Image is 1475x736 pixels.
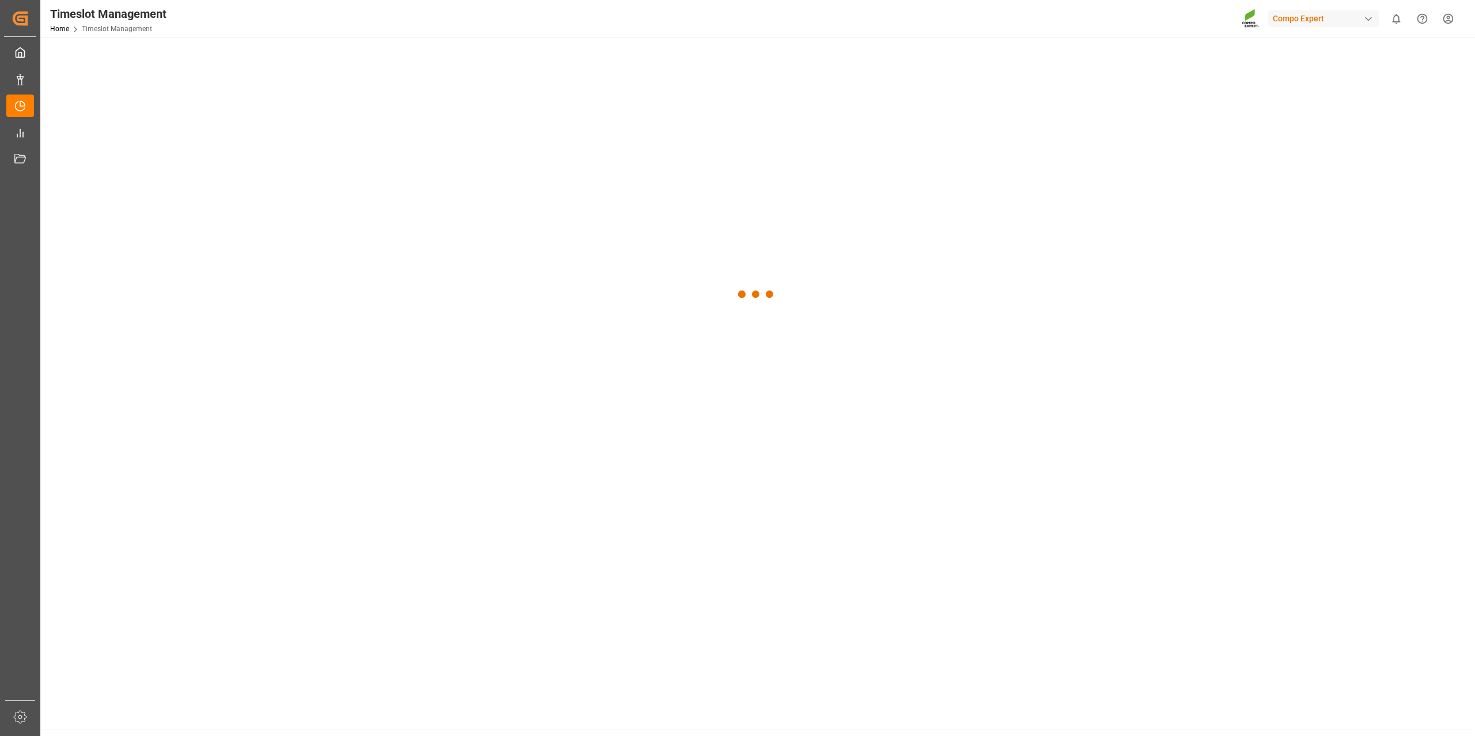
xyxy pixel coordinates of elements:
button: show 0 new notifications [1383,6,1409,32]
div: Compo Expert [1268,10,1379,27]
a: Home [50,25,69,33]
img: Screenshot%202023-09-29%20at%2010.02.21.png_1712312052.png [1242,9,1260,29]
div: Timeslot Management [50,5,167,22]
button: Compo Expert [1268,7,1383,29]
button: Help Center [1409,6,1435,32]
